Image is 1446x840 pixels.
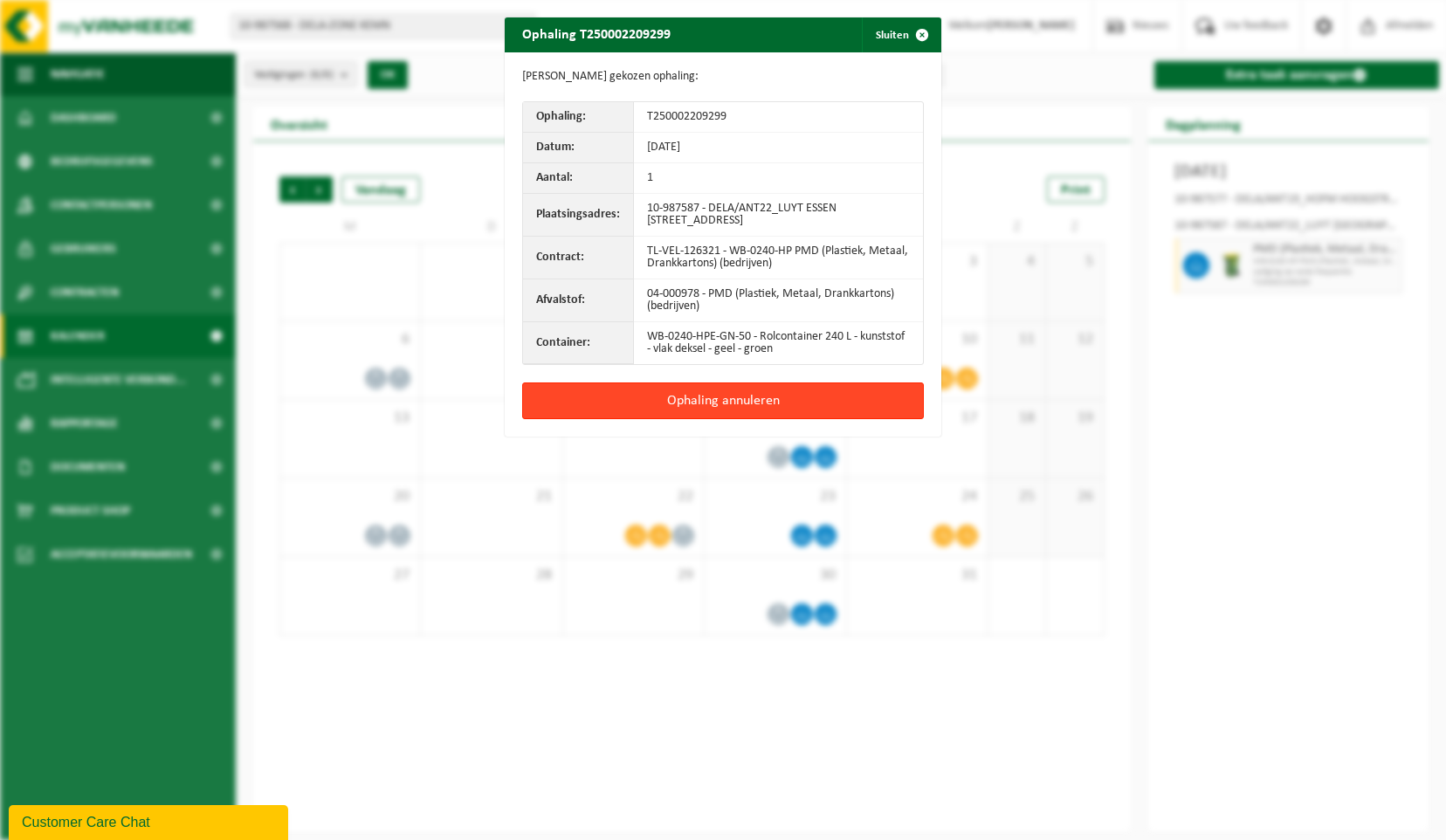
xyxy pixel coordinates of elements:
th: Ophaling: [523,102,634,133]
th: Plaatsingsadres: [523,194,634,237]
td: 04-000978 - PMD (Plastiek, Metaal, Drankkartons) (bedrijven) [634,279,923,322]
td: WB-0240-HPE-GN-50 - Rolcontainer 240 L - kunststof - vlak deksel - geel - groen [634,322,923,364]
button: Ophaling annuleren [522,382,924,419]
h2: Ophaling T250002209299 [505,17,688,51]
p: [PERSON_NAME] gekozen ophaling: [522,70,924,84]
td: TL-VEL-126321 - WB-0240-HP PMD (Plastiek, Metaal, Drankkartons) (bedrijven) [634,237,923,279]
th: Contract: [523,237,634,279]
th: Afvalstof: [523,279,634,322]
th: Aantal: [523,163,634,194]
td: 10-987587 - DELA/ANT22_LUYT ESSEN [STREET_ADDRESS] [634,194,923,237]
th: Datum: [523,133,634,163]
td: T250002209299 [634,102,923,133]
td: [DATE] [634,133,923,163]
td: 1 [634,163,923,194]
iframe: chat widget [9,802,292,840]
button: Sluiten [862,17,940,52]
th: Container: [523,322,634,364]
